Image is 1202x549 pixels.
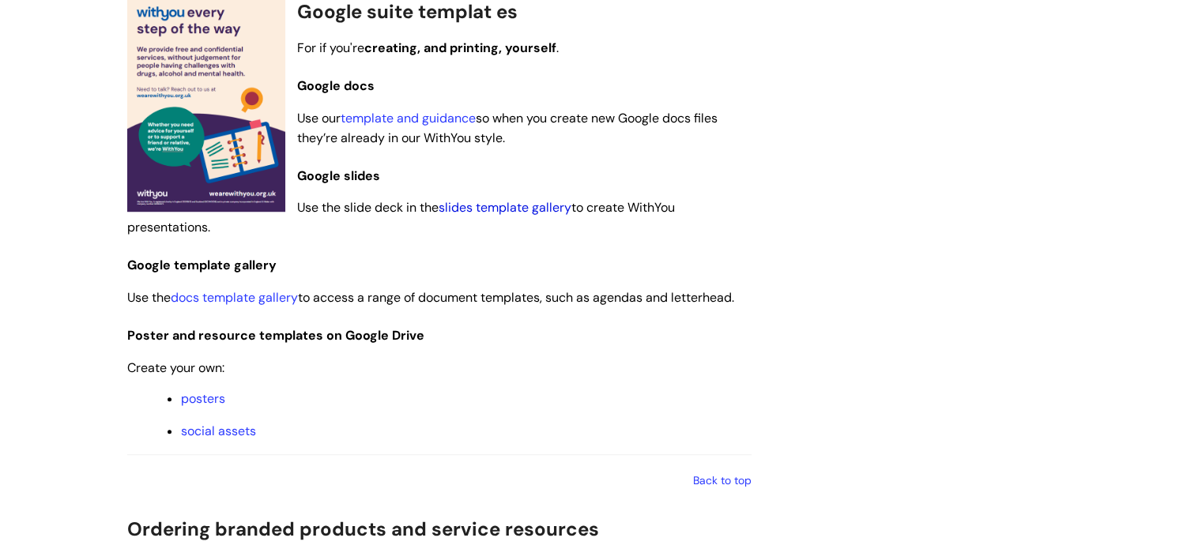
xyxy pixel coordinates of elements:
[127,257,277,273] span: Google template gallery
[297,77,375,94] span: Google docs
[127,327,424,344] span: Poster and resource templates on Google Drive
[171,289,298,306] a: docs template gallery
[693,473,752,487] a: Back to top
[127,517,599,541] span: Ordering branded products and service resources
[341,110,476,126] a: template and guidance
[127,199,675,235] span: Use the slide deck in the to create WithYou presentations.
[364,39,556,56] strong: creating, and printing, yourself
[127,359,224,376] span: Create your own:
[439,199,571,216] a: slides template gallery
[297,39,559,56] span: For if you're .
[297,110,718,146] span: Use our so when you create new Google docs files they’re already in our WithYou style.
[297,167,380,184] span: Google slides
[181,390,225,407] a: posters
[181,423,256,439] a: social assets
[127,289,734,306] span: Use the to access a range of document templates, such as agendas and letterhead.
